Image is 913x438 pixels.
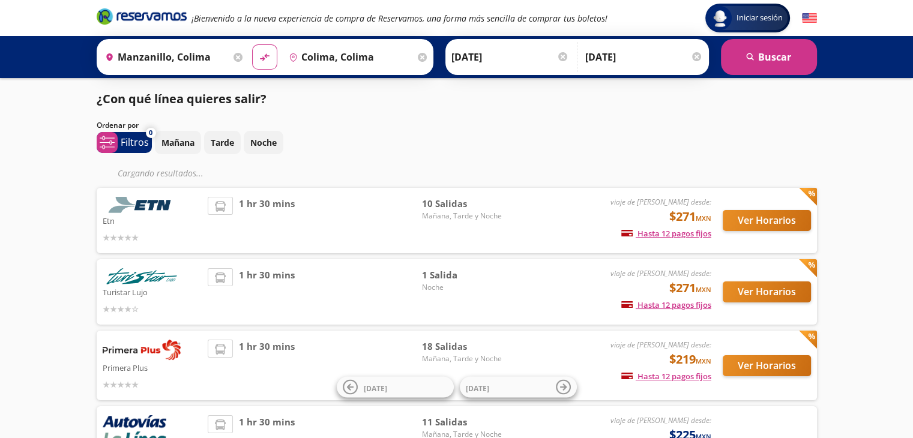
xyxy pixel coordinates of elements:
[161,136,194,149] p: Mañana
[103,284,202,299] p: Turistar Lujo
[721,39,817,75] button: Buscar
[610,268,711,278] em: viaje de [PERSON_NAME] desde:
[723,210,811,231] button: Ver Horarios
[466,383,489,393] span: [DATE]
[723,355,811,376] button: Ver Horarios
[103,268,181,284] img: Turistar Lujo
[422,197,506,211] span: 10 Salidas
[696,285,711,294] small: MXN
[422,211,506,221] span: Mañana, Tarde y Noche
[422,282,506,293] span: Noche
[97,132,152,153] button: 0Filtros
[422,340,506,353] span: 18 Salidas
[250,136,277,149] p: Noche
[696,214,711,223] small: MXN
[610,415,711,425] em: viaje de [PERSON_NAME] desde:
[460,377,577,398] button: [DATE]
[239,268,295,316] span: 1 hr 30 mins
[621,228,711,239] span: Hasta 12 pagos fijos
[621,371,711,382] span: Hasta 12 pagos fijos
[103,197,181,213] img: Etn
[802,11,817,26] button: English
[121,135,149,149] p: Filtros
[103,340,181,360] img: Primera Plus
[610,197,711,207] em: viaje de [PERSON_NAME] desde:
[422,353,506,364] span: Mañana, Tarde y Noche
[191,13,607,24] em: ¡Bienvenido a la nueva experiencia de compra de Reservamos, una forma más sencilla de comprar tus...
[669,279,711,297] span: $271
[610,340,711,350] em: viaje de [PERSON_NAME] desde:
[669,208,711,226] span: $271
[244,131,283,154] button: Noche
[149,128,152,138] span: 0
[103,213,202,227] p: Etn
[723,281,811,302] button: Ver Horarios
[422,268,506,282] span: 1 Salida
[585,42,703,72] input: Opcional
[97,7,187,29] a: Brand Logo
[364,383,387,393] span: [DATE]
[97,7,187,25] i: Brand Logo
[211,136,234,149] p: Tarde
[118,167,203,179] em: Cargando resultados ...
[239,197,295,244] span: 1 hr 30 mins
[621,299,711,310] span: Hasta 12 pagos fijos
[337,377,454,398] button: [DATE]
[669,350,711,368] span: $219
[100,42,231,72] input: Buscar Origen
[284,42,415,72] input: Buscar Destino
[696,356,711,365] small: MXN
[422,415,506,429] span: 11 Salidas
[732,12,788,24] span: Iniciar sesión
[103,360,202,374] p: Primera Plus
[239,340,295,391] span: 1 hr 30 mins
[155,131,201,154] button: Mañana
[97,90,267,108] p: ¿Con qué línea quieres salir?
[451,42,569,72] input: Elegir Fecha
[204,131,241,154] button: Tarde
[97,120,139,131] p: Ordenar por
